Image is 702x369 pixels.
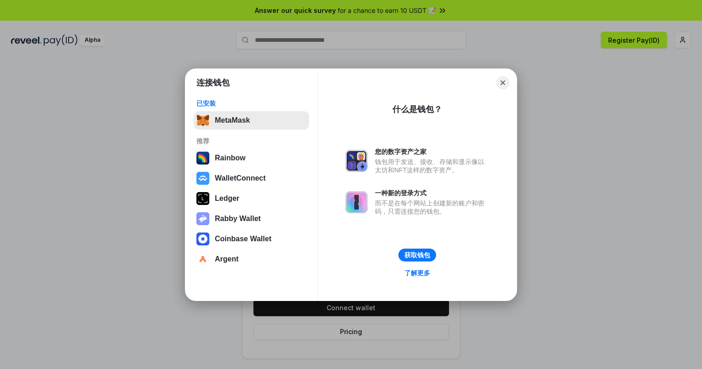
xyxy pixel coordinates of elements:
button: WalletConnect [194,169,309,187]
div: Ledger [215,194,239,203]
button: Coinbase Wallet [194,230,309,248]
img: svg+xml,%3Csvg%20xmlns%3D%22http%3A%2F%2Fwww.w3.org%2F2000%2Fsvg%22%20fill%3D%22none%22%20viewBox... [345,150,368,172]
button: Argent [194,250,309,268]
button: Close [496,76,509,89]
div: Coinbase Wallet [215,235,271,243]
div: MetaMask [215,116,250,125]
div: 而不是在每个网站上创建新的账户和密码，只需连接您的钱包。 [375,199,489,216]
div: Rabby Wallet [215,215,261,223]
img: svg+xml,%3Csvg%20width%3D%22120%22%20height%3D%22120%22%20viewBox%3D%220%200%20120%20120%22%20fil... [196,152,209,165]
img: svg+xml,%3Csvg%20width%3D%2228%22%20height%3D%2228%22%20viewBox%3D%220%200%2028%2028%22%20fill%3D... [196,233,209,245]
div: 钱包用于发送、接收、存储和显示像以太坊和NFT这样的数字资产。 [375,158,489,174]
div: 获取钱包 [404,251,430,259]
img: svg+xml,%3Csvg%20width%3D%2228%22%20height%3D%2228%22%20viewBox%3D%220%200%2028%2028%22%20fill%3D... [196,253,209,266]
a: 了解更多 [399,267,436,279]
button: Ledger [194,189,309,208]
button: Rabby Wallet [194,210,309,228]
div: Argent [215,255,239,263]
img: svg+xml,%3Csvg%20xmlns%3D%22http%3A%2F%2Fwww.w3.org%2F2000%2Fsvg%22%20fill%3D%22none%22%20viewBox... [196,212,209,225]
img: svg+xml,%3Csvg%20width%3D%2228%22%20height%3D%2228%22%20viewBox%3D%220%200%2028%2028%22%20fill%3D... [196,172,209,185]
img: svg+xml,%3Csvg%20xmlns%3D%22http%3A%2F%2Fwww.w3.org%2F2000%2Fsvg%22%20width%3D%2228%22%20height%3... [196,192,209,205]
div: 推荐 [196,137,306,145]
div: Rainbow [215,154,246,162]
button: 获取钱包 [398,249,436,261]
div: 您的数字资产之家 [375,148,489,156]
div: 一种新的登录方式 [375,189,489,197]
div: 了解更多 [404,269,430,277]
button: Rainbow [194,149,309,167]
button: MetaMask [194,111,309,130]
img: svg+xml,%3Csvg%20fill%3D%22none%22%20height%3D%2233%22%20viewBox%3D%220%200%2035%2033%22%20width%... [196,114,209,127]
h1: 连接钱包 [196,77,230,88]
div: WalletConnect [215,174,266,182]
div: 什么是钱包？ [392,104,442,115]
div: 已安装 [196,99,306,108]
img: svg+xml,%3Csvg%20xmlns%3D%22http%3A%2F%2Fwww.w3.org%2F2000%2Fsvg%22%20fill%3D%22none%22%20viewBox... [345,191,368,213]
